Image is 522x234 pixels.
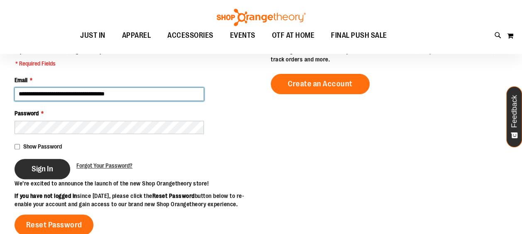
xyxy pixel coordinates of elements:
span: APPAREL [122,26,151,45]
strong: If you have not logged in [15,193,77,199]
a: EVENTS [222,26,264,45]
a: JUST IN [72,26,114,45]
a: OTF AT HOME [264,26,323,45]
a: APPAREL [114,26,159,45]
button: Feedback - Show survey [506,86,522,147]
strong: Reset Password [152,193,195,199]
img: Shop Orangetheory [216,9,307,26]
span: OTF AT HOME [272,26,315,45]
span: ACCESSORIES [167,26,213,45]
span: JUST IN [80,26,105,45]
button: Sign In [15,159,70,179]
span: Sign In [32,164,53,173]
span: Forgot Your Password? [76,162,132,169]
p: since [DATE], please click the button below to re-enable your account and gain access to our bran... [15,192,261,208]
legend: If you have an account, sign in with your email address. [15,47,147,68]
a: FINAL PUSH SALE [323,26,395,45]
a: ACCESSORIES [159,26,222,45]
p: We’re excited to announce the launch of the new Shop Orangetheory store! [15,179,261,188]
span: * Required Fields [15,59,146,68]
span: Password [15,110,39,117]
span: Feedback [510,95,518,128]
p: Creating an account has many benefits: check out faster, keep more than one address, track orders... [271,47,507,63]
span: FINAL PUSH SALE [331,26,387,45]
span: Show Password [23,143,62,150]
span: Email [15,77,27,83]
a: Forgot Your Password? [76,161,132,170]
span: Reset Password [26,220,82,229]
span: EVENTS [230,26,255,45]
a: Create an Account [271,74,370,94]
span: Create an Account [288,79,353,88]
